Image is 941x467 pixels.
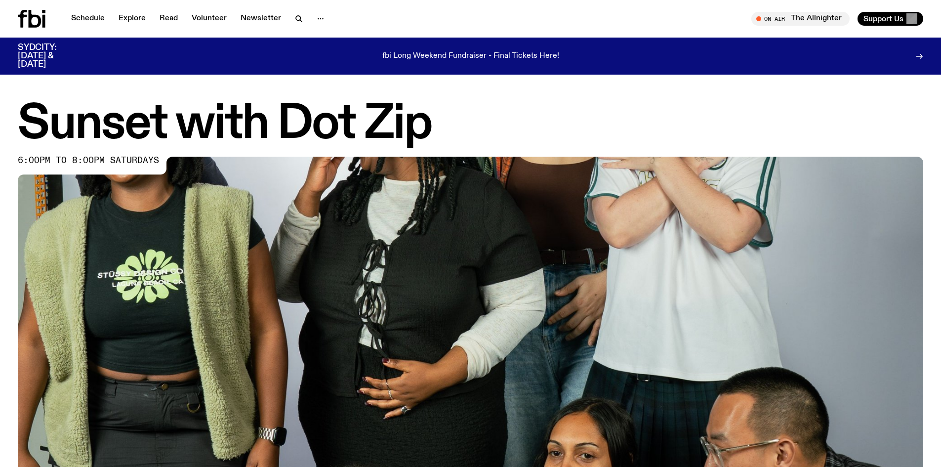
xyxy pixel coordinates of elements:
h3: SYDCITY: [DATE] & [DATE] [18,43,81,69]
a: Newsletter [235,12,287,26]
a: Schedule [65,12,111,26]
p: fbi Long Weekend Fundraiser - Final Tickets Here! [382,52,559,61]
a: Volunteer [186,12,233,26]
h1: Sunset with Dot Zip [18,102,923,147]
span: 6:00pm to 8:00pm saturdays [18,157,159,165]
button: On AirThe Allnighter [751,12,850,26]
a: Read [154,12,184,26]
span: Support Us [863,14,903,23]
button: Support Us [858,12,923,26]
a: Explore [113,12,152,26]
